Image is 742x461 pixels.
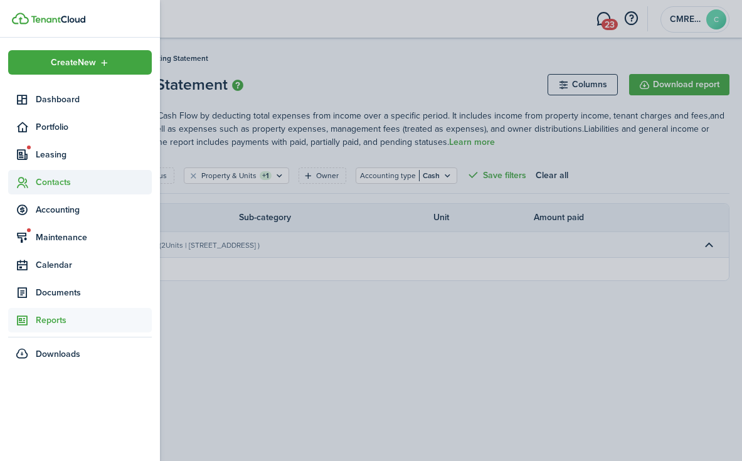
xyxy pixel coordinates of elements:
[36,286,152,299] span: Documents
[36,203,152,216] span: Accounting
[31,16,85,23] img: TenantCloud
[36,176,152,189] span: Contacts
[8,87,152,112] a: Dashboard
[36,148,152,161] span: Leasing
[8,50,152,75] button: Open menu
[36,93,152,106] span: Dashboard
[36,347,80,361] span: Downloads
[8,308,152,332] a: Reports
[36,314,152,327] span: Reports
[36,231,152,244] span: Maintenance
[51,58,96,67] span: Create New
[36,120,152,134] span: Portfolio
[36,258,152,272] span: Calendar
[12,13,29,24] img: TenantCloud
